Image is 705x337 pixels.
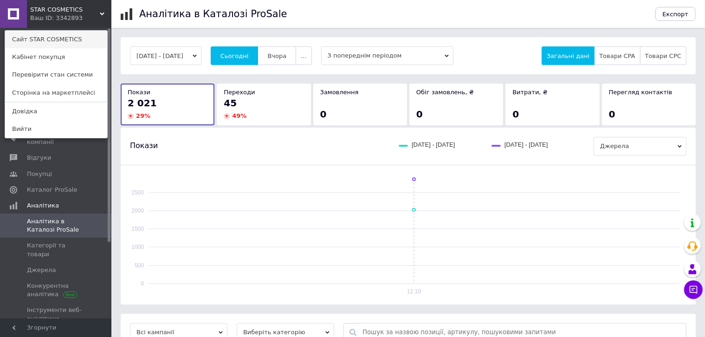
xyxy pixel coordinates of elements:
span: 0 [512,109,519,120]
span: Товари CPC [645,52,681,59]
span: Витрати, ₴ [512,89,548,96]
text: 500 [135,262,144,269]
div: Ваш ID: 3342893 [30,14,69,22]
button: Сьогодні [211,46,259,65]
span: 0 [416,109,423,120]
button: ... [296,46,311,65]
span: 49 % [232,112,246,119]
span: Покупці [27,170,52,178]
button: Загальні дані [542,46,595,65]
span: Аналітика в Каталозі ProSale [27,217,86,234]
span: 0 [609,109,615,120]
span: Покази [130,141,158,151]
span: 0 [320,109,327,120]
span: Відгуки [27,154,51,162]
a: Вийти [5,120,107,138]
text: 1000 [131,244,144,250]
span: Конкурентна аналітика [27,282,86,298]
button: Чат з покупцем [684,280,703,299]
button: [DATE] - [DATE] [130,46,201,65]
span: Перегляд контактів [609,89,673,96]
span: 45 [224,97,237,109]
button: Товари CPA [594,46,640,65]
span: З попереднім періодом [321,46,453,65]
span: Інструменти веб-аналітики [27,306,86,323]
a: Кабінет покупця [5,48,107,66]
span: Каталог ProSale [27,186,77,194]
a: Перевірити стан системи [5,66,107,84]
span: Категорії та товари [27,241,86,258]
span: Переходи [224,89,255,96]
a: Сторінка на маркетплейсі [5,84,107,102]
button: Товари CPC [640,46,686,65]
text: 0 [141,280,144,287]
button: Експорт [655,7,696,21]
span: Експорт [663,11,689,18]
span: Замовлення [320,89,359,96]
span: 2 021 [128,97,157,109]
span: Товари CPA [599,52,635,59]
a: Сайт STAR COSMETICS [5,31,107,48]
h1: Аналітика в Каталозі ProSale [139,8,287,19]
span: Покази [128,89,150,96]
span: Загальні дані [547,52,589,59]
span: Сьогодні [220,52,249,59]
span: Вчора [267,52,286,59]
text: 2000 [131,207,144,214]
span: STAR COSMETICS [30,6,100,14]
span: ... [301,52,306,59]
text: 12.10 [407,288,421,295]
span: Аналітика [27,201,59,210]
button: Вчора [258,46,296,65]
span: Обіг замовлень, ₴ [416,89,474,96]
a: Довідка [5,103,107,120]
span: Джерела [594,137,686,156]
text: 1500 [131,226,144,232]
span: Джерела [27,266,56,274]
span: 29 % [136,112,150,119]
text: 2500 [131,189,144,196]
